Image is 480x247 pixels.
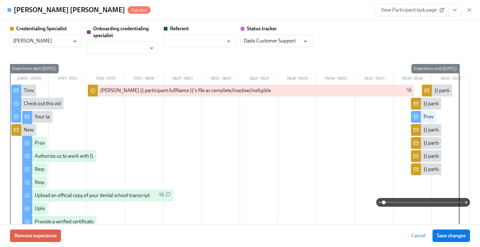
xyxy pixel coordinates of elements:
[411,64,459,73] div: Experience end ([DATE])
[407,230,430,242] button: Cancel
[24,100,128,107] div: Check out this video to learn more about the OCC
[14,233,57,239] span: Remove experience
[14,5,125,15] h4: [PERSON_NAME] [PERSON_NAME]
[247,26,277,32] strong: Status tracker
[24,87,130,94] div: Time to begin your [US_STATE] license application
[35,205,112,212] div: Upload a copy of your BLS certificate
[376,4,448,16] a: View Participant task page
[393,75,432,83] div: 09/18 – 09/24
[35,166,184,173] div: Request proof of your {{ participant.regionalExamPassed }} test scores
[163,75,202,83] div: 08/07 – 08/13
[70,37,80,46] button: Open
[35,218,167,225] div: Provide a verified certification of your [US_STATE] state license
[35,113,152,120] div: Your tailored to-do list for [US_STATE] licensing process
[87,75,125,83] div: 07/24 – 07/30
[355,75,393,83] div: 09/11 – 09/17
[278,75,317,83] div: 08/28 – 09/03
[24,126,177,133] div: New doctor enrolled in OCC licensure process: {{ participant.fullName }}
[448,4,461,16] button: View task page
[170,26,189,32] strong: Referent
[432,230,470,242] button: Save changes
[317,75,355,83] div: 09/04 – 09/10
[432,75,470,83] div: 09/25 – 10/01
[48,75,87,83] div: 07/17 – 07/23
[224,37,233,46] button: Open
[407,87,412,94] span: Work Email
[10,230,61,242] button: Remove experience
[381,7,443,13] span: View Participant task page
[125,75,163,83] div: 07/31 – 08/06
[202,75,240,83] div: 08/14 – 08/20
[10,75,48,83] div: [DATE] – [DATE]
[127,8,151,12] span: Overdue
[147,43,157,53] button: Open
[437,233,466,239] span: Save changes
[166,192,171,199] span: SMS
[35,153,147,160] div: Authorize us to work with [US_STATE] on your behalf
[35,140,178,146] div: Provide us with some extra info for the [US_STATE] state application
[35,179,94,186] div: Request your JCDNE scores
[93,26,149,38] strong: Onboarding credentialing specialist
[240,75,278,83] div: 08/21 – 08/27
[301,37,310,46] button: Open
[10,64,59,73] div: Experience start ([DATE])
[100,87,271,94] div: [PERSON_NAME] {{ participant.fullName }}'s file as complete/inactive/ineligible
[159,192,164,199] span: Personal Email
[411,233,426,239] span: Cancel
[16,26,67,32] strong: Credentialing Specialist
[35,192,150,199] div: Upload an official copy of your dental school transcript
